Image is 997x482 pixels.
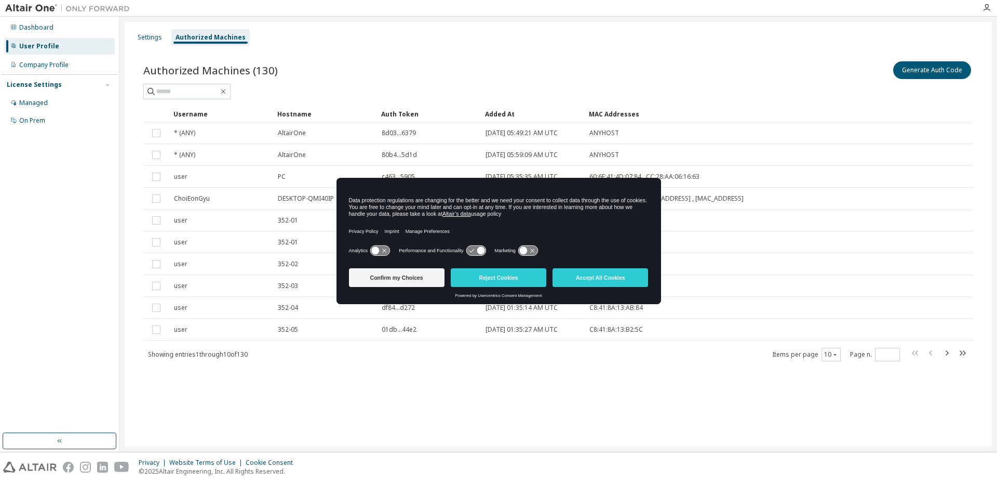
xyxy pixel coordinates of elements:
[278,151,306,159] span: AltairOne
[589,151,619,159] span: ANYHOST
[139,459,169,467] div: Privacy
[772,348,841,361] span: Items per page
[278,238,298,246] span: 352-01
[278,216,298,225] span: 352-01
[278,304,298,312] span: 352-04
[148,350,248,359] span: Showing entries 1 through 10 of 130
[382,129,416,137] span: 8d03...6379
[138,33,162,42] div: Settings
[278,194,334,203] span: DESKTOP-QMI40IP
[176,33,246,42] div: Authorized Machines
[174,216,187,225] span: user
[589,325,643,334] span: C8:41:8A:13:B2:5C
[893,61,971,79] button: Generate Auth Code
[174,260,187,268] span: user
[5,3,135,14] img: Altair One
[169,459,246,467] div: Website Terms of Use
[589,173,699,181] span: 60:6E:41:4D:07:84 , CC:28:AA:06:16:63
[7,81,62,89] div: License Settings
[174,173,187,181] span: user
[278,173,286,181] span: PC
[589,106,867,122] div: MAC Addresses
[278,260,298,268] span: 352-02
[382,325,416,334] span: 01db...44e2
[382,151,417,159] span: 80b4...5d1d
[589,129,619,137] span: ANYHOST
[246,459,299,467] div: Cookie Consent
[139,467,299,476] p: © 2025 Altair Engineering, Inc. All Rights Reserved.
[589,304,643,312] span: C8:41:8A:13:AB:84
[277,106,373,122] div: Hostname
[174,129,195,137] span: * (ANY)
[486,173,558,181] span: [DATE] 05:35:35 AM UTC
[485,106,581,122] div: Added At
[80,462,91,473] img: instagram.svg
[278,129,306,137] span: AltairOne
[63,462,74,473] img: facebook.svg
[174,325,187,334] span: user
[486,151,558,159] span: [DATE] 05:59:09 AM UTC
[850,348,900,361] span: Page n.
[19,116,45,125] div: On Prem
[174,282,187,290] span: user
[589,194,744,203] span: [MAC_ADDRESS] , [MAC_ADDRESS] , [MAC_ADDRESS]
[173,106,269,122] div: Username
[486,129,558,137] span: [DATE] 05:49:21 AM UTC
[3,462,57,473] img: altair_logo.svg
[174,238,187,246] span: user
[382,173,415,181] span: c463...5905
[19,99,48,107] div: Managed
[278,325,298,334] span: 352-05
[278,282,298,290] span: 352-03
[143,63,278,77] span: Authorized Machines (130)
[19,23,53,32] div: Dashboard
[486,325,558,334] span: [DATE] 01:35:27 AM UTC
[174,304,187,312] span: user
[174,194,210,203] span: ChoiEonGyu
[824,350,838,359] button: 10
[381,106,477,122] div: Auth Token
[382,304,415,312] span: df84...d272
[97,462,108,473] img: linkedin.svg
[174,151,195,159] span: * (ANY)
[19,42,59,50] div: User Profile
[19,61,69,69] div: Company Profile
[114,462,129,473] img: youtube.svg
[486,304,558,312] span: [DATE] 01:35:14 AM UTC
